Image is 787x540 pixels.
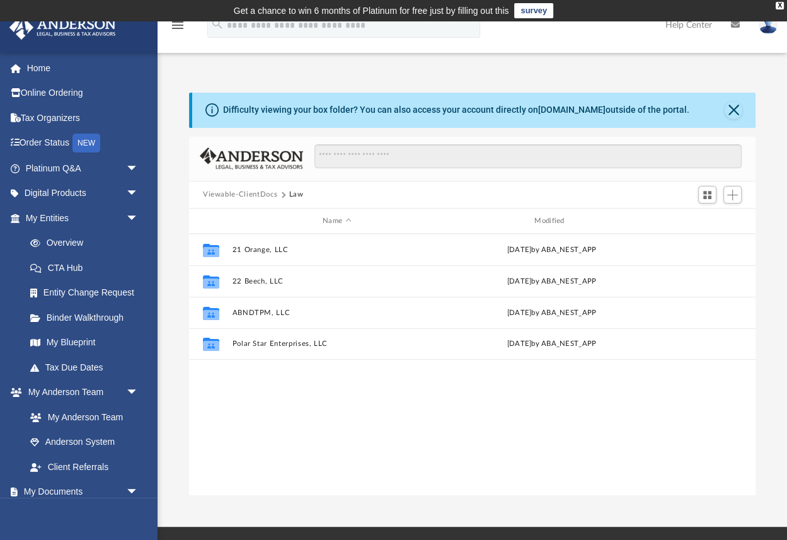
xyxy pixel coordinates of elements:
[447,215,657,227] div: Modified
[126,205,151,231] span: arrow_drop_down
[232,340,441,348] button: Polar Star Enterprises, LLC
[725,101,742,119] button: Close
[314,144,742,168] input: Search files and folders
[232,309,441,317] button: ABNDTPM, LLC
[170,18,185,33] i: menu
[72,134,100,152] div: NEW
[18,280,158,306] a: Entity Change Request
[126,181,151,207] span: arrow_drop_down
[126,480,151,505] span: arrow_drop_down
[234,3,509,18] div: Get a chance to win 6 months of Platinum for free just by filling out this
[9,181,158,206] a: Digital Productsarrow_drop_down
[759,16,778,34] img: User Pic
[18,305,158,330] a: Binder Walkthrough
[126,380,151,406] span: arrow_drop_down
[170,24,185,33] a: menu
[723,186,742,204] button: Add
[18,231,158,256] a: Overview
[698,186,717,204] button: Switch to Grid View
[232,277,441,285] button: 22 Beech, LLC
[514,3,553,18] a: survey
[223,103,689,117] div: Difficulty viewing your box folder? You can also access your account directly on outside of the p...
[9,205,158,231] a: My Entitiesarrow_drop_down
[231,215,441,227] div: Name
[6,15,120,40] img: Anderson Advisors Platinum Portal
[18,454,151,480] a: Client Referrals
[9,55,158,81] a: Home
[9,105,158,130] a: Tax Organizers
[776,2,784,9] div: close
[9,81,158,106] a: Online Ordering
[18,405,145,430] a: My Anderson Team
[18,330,151,355] a: My Blueprint
[447,307,656,319] div: [DATE] by ABA_NEST_APP
[447,339,656,350] div: [DATE] by ABA_NEST_APP
[18,355,158,380] a: Tax Due Dates
[447,244,656,256] div: [DATE] by ABA_NEST_APP
[232,246,441,254] button: 21 Orange, LLC
[538,105,606,115] a: [DOMAIN_NAME]
[203,189,277,200] button: Viewable-ClientDocs
[9,380,151,405] a: My Anderson Teamarrow_drop_down
[9,130,158,156] a: Order StatusNEW
[662,215,750,227] div: id
[189,234,755,495] div: grid
[9,156,158,181] a: Platinum Q&Aarrow_drop_down
[289,189,304,200] button: Law
[18,255,158,280] a: CTA Hub
[9,480,151,505] a: My Documentsarrow_drop_down
[126,156,151,181] span: arrow_drop_down
[447,276,656,287] div: [DATE] by ABA_NEST_APP
[18,430,151,455] a: Anderson System
[195,215,226,227] div: id
[210,17,224,31] i: search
